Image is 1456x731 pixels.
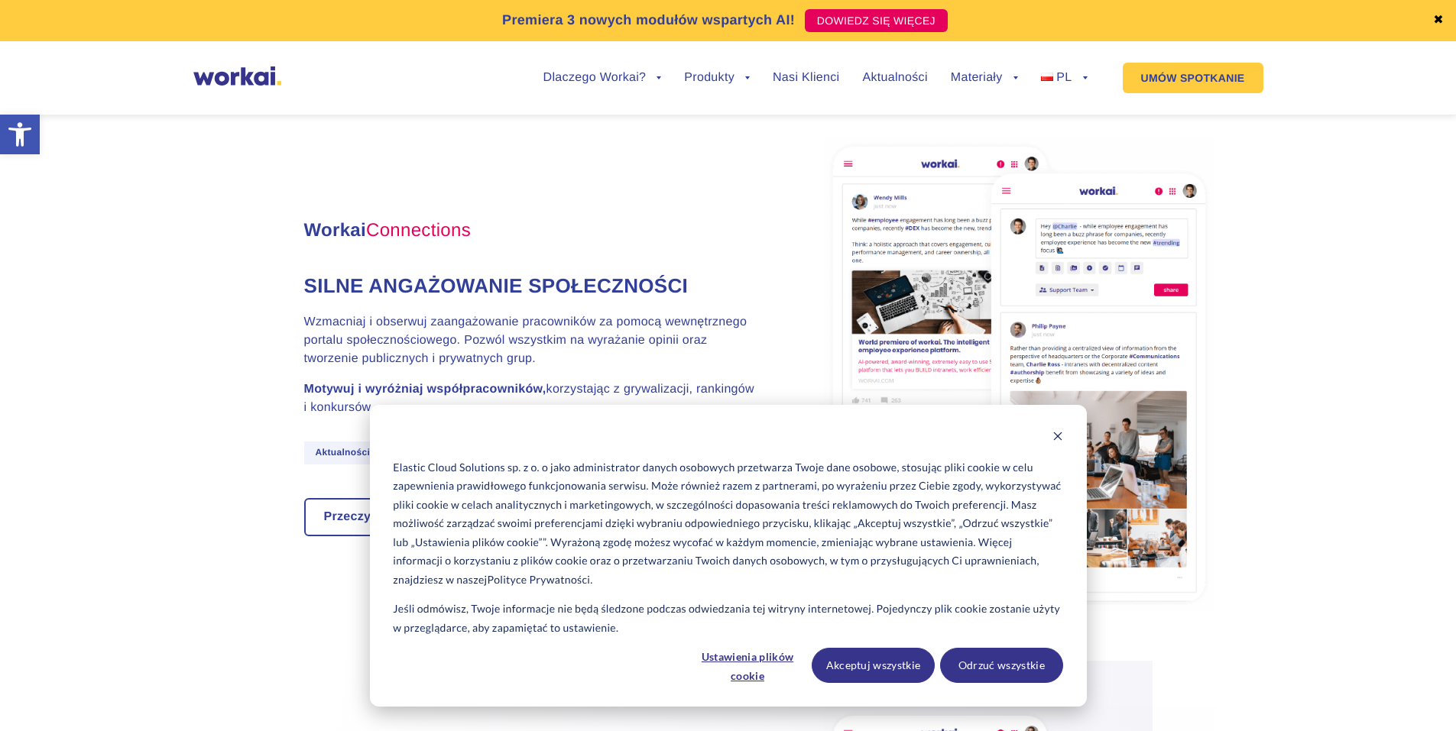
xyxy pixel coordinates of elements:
[8,600,420,723] iframe: Popup CTA
[862,72,927,84] a: Aktualności
[304,313,763,368] p: Wzmacniaj i obserwuj zaangażowanie pracowników za pomocą wewnętrznego portalu społecznościowego. ...
[689,648,806,683] button: Ustawienia plików cookie
[684,72,750,84] a: Produkty
[1123,63,1263,93] a: UMÓW SPOTKANIE
[805,9,948,32] a: DOWIEDZ SIĘ WIĘCEJ
[366,220,471,241] span: Connections
[304,383,546,396] strong: Motywuj i wyróżniaj współpracowników,
[393,600,1062,637] p: Jeśli odmówisz, Twoje informacje nie będą śledzone podczas odwiedzania tej witryny internetowej. ...
[370,405,1087,707] div: Cookie banner
[940,648,1063,683] button: Odrzuć wszystkie
[306,500,446,535] a: Przeczytaj więcej
[1052,429,1063,448] button: Dismiss cookie banner
[304,272,763,299] h4: Silne angażowanie społeczności
[543,72,662,84] a: Dlaczego Workai?
[1433,15,1444,27] a: ✖
[304,442,382,464] span: Aktualności
[488,571,593,590] a: Polityce Prywatności.
[1056,71,1072,84] span: PL
[812,648,935,683] button: Akceptuj wszystkie
[773,72,839,84] a: Nasi Klienci
[304,380,763,417] p: korzystając z grywalizacji, rankingów i konkursów.
[393,458,1062,590] p: Elastic Cloud Solutions sp. z o. o jako administrator danych osobowych przetwarza Twoje dane osob...
[951,72,1018,84] a: Materiały
[502,10,795,31] p: Premiera 3 nowych modułów wspartych AI!
[304,217,763,244] h3: Workai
